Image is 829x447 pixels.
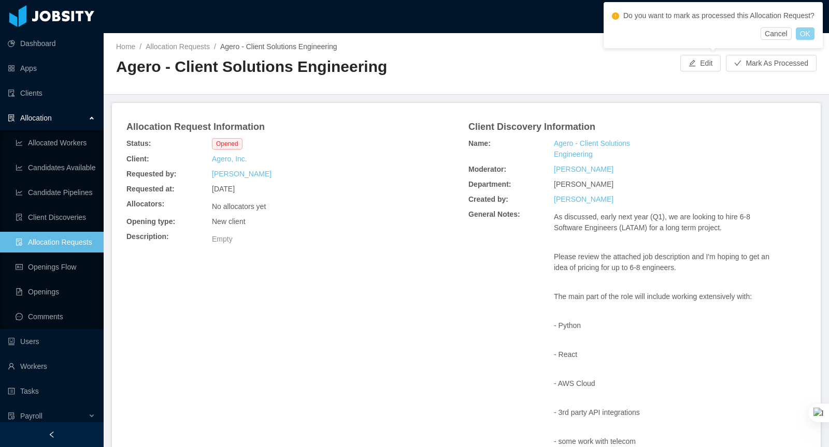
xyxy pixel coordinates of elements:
i: icon: solution [8,114,15,122]
span: Empty [212,235,233,243]
a: Allocation Requests [146,42,210,51]
div: Do you want to mark as processed this Allocation Request? [612,10,814,21]
button: icon: editEdit [680,55,721,71]
button: checkMark As Processed [726,55,817,71]
div: No allocators yet [212,201,266,212]
b: Requested at: [126,184,175,195]
b: Name: [468,138,491,149]
a: Agero, Inc. [212,154,247,165]
a: [PERSON_NAME] [212,169,271,180]
a: Home [116,42,135,51]
a: icon: messageComments [16,306,95,327]
p: - some work with telecom [554,436,778,447]
b: Moderator: [468,164,506,175]
div: [PERSON_NAME] [552,177,666,192]
b: Status: [126,138,151,149]
span: [DATE] [212,184,235,195]
i: icon: exclamation-circle [612,12,619,20]
b: General Notes: [468,209,520,220]
button: OK [796,27,814,40]
a: icon: line-chartCandidate Pipelines [16,182,95,203]
a: icon: robotUsers [8,331,95,352]
b: Created by: [468,194,508,205]
b: Opening type: [126,216,175,227]
b: Client: [126,154,149,165]
p: - Python [554,320,778,331]
span: Payroll [20,412,42,420]
b: Allocators: [126,199,164,210]
a: icon: profileTasks [8,381,95,401]
b: Department: [468,179,511,190]
a: icon: appstoreApps [8,58,95,79]
p: As discussed, early next year (Q1), we are looking to hire 6-8 Software Engineers (LATAM) for a l... [554,212,778,233]
b: Requested by: [126,169,176,180]
a: Agero - Client Solutions Engineering [554,138,664,160]
a: icon: line-chartCandidates Available [16,157,95,178]
span: Allocation [20,114,52,122]
article: Client Discovery Information [468,120,595,134]
span: New client [212,216,246,227]
article: Allocation Request Information [126,120,265,134]
a: icon: userWorkers [8,356,95,377]
a: [PERSON_NAME] [554,164,613,175]
span: Agero - Client Solutions Engineering [220,42,337,51]
p: - AWS Cloud [554,378,778,389]
p: Please review the attached job description and I'm hoping to get an idea of pricing for up to 6-8... [554,251,778,273]
a: icon: auditClients [8,83,95,103]
p: The main part of the role will include working extensively with: [554,291,778,302]
p: - 3rd party API integrations [554,407,778,418]
button: Cancel [761,27,792,40]
h2: Agero - Client Solutions Engineering [116,56,466,78]
p: - React [554,349,778,360]
a: icon: pie-chartDashboard [8,33,95,54]
span: / [139,42,141,51]
a: icon: file-doneAllocation Requests [16,232,95,252]
span: / [214,42,216,51]
span: Opened [212,138,242,150]
a: icon: line-chartAllocated Workers [16,132,95,153]
a: icon: file-textOpenings [16,281,95,302]
i: icon: file-protect [8,412,15,420]
a: icon: idcardOpenings Flow [16,257,95,277]
a: [PERSON_NAME] [554,194,613,205]
a: icon: file-searchClient Discoveries [16,207,95,228]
